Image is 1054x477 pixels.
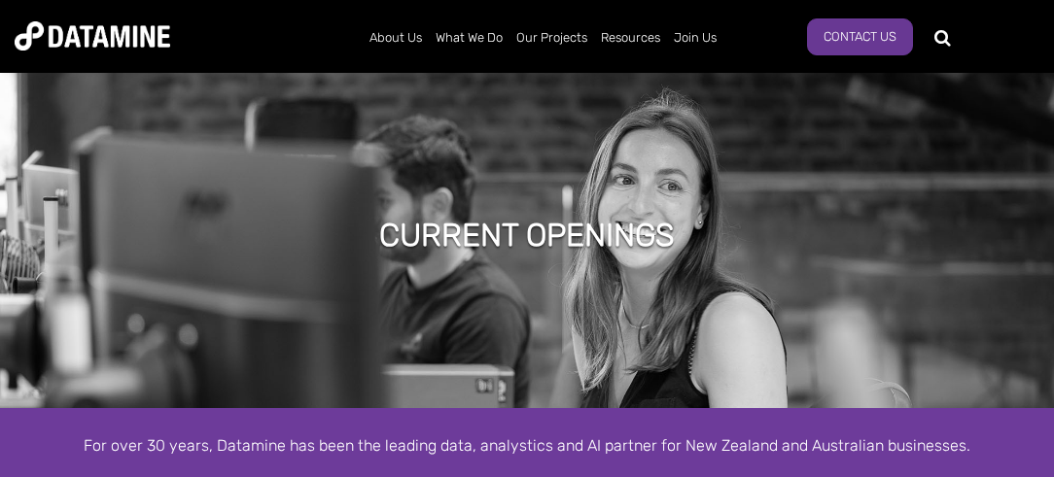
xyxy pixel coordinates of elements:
a: Contact Us [807,18,913,55]
a: What We Do [429,13,509,63]
a: Our Projects [509,13,594,63]
a: About Us [363,13,429,63]
a: Resources [594,13,667,63]
div: For over 30 years, Datamine has been the leading data, analystics and AI partner for New Zealand ... [15,432,1039,459]
img: Datamine [15,21,170,51]
h1: Current Openings [379,214,675,256]
a: Join Us [667,13,723,63]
